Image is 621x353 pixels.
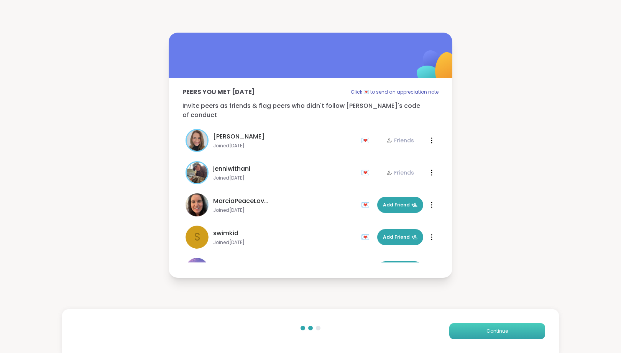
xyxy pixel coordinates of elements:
[187,162,207,183] img: jenniwithani
[213,164,250,173] span: jenniwithani
[187,130,207,151] img: danimayer
[186,193,209,216] img: MarciaPeaceLoveHappiness
[213,261,243,270] span: CharIotte
[383,201,417,208] span: Add Friend
[194,229,200,245] span: s
[213,207,356,213] span: Joined [DATE]
[213,229,238,238] span: swimkid
[377,229,423,245] button: Add Friend
[361,134,373,147] div: 💌
[182,87,255,97] p: Peers you met [DATE]
[361,231,373,243] div: 💌
[386,169,414,176] div: Friends
[399,30,475,107] img: ShareWell Logomark
[213,196,271,206] span: MarciaPeaceLoveHappiness
[449,323,545,339] button: Continue
[182,101,439,120] p: Invite peers as friends & flag peers who didn't follow [PERSON_NAME]'s code of conduct
[486,328,508,335] span: Continue
[361,199,373,211] div: 💌
[213,132,264,141] span: [PERSON_NAME]
[186,258,209,281] img: CharIotte
[377,261,423,277] button: Add Friend
[361,167,373,179] div: 💌
[377,197,423,213] button: Add Friend
[383,234,417,241] span: Add Friend
[351,87,439,97] p: Click 💌 to send an appreciation note
[213,239,356,246] span: Joined [DATE]
[213,143,356,149] span: Joined [DATE]
[386,137,414,144] div: Friends
[213,175,356,181] span: Joined [DATE]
